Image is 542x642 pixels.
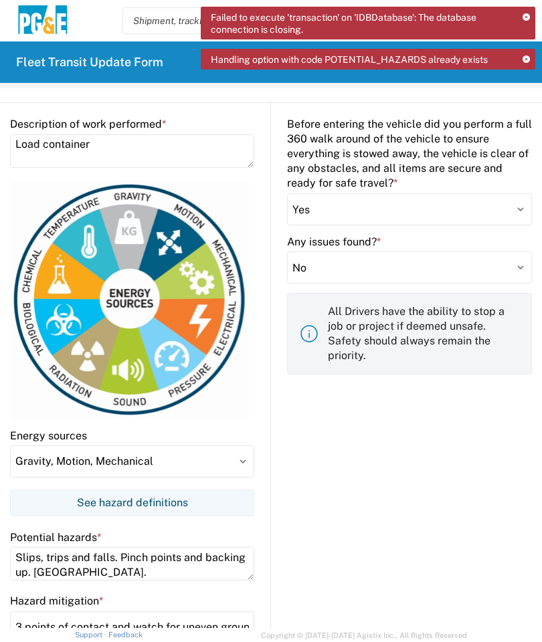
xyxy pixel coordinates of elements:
label: Energy sources [10,429,87,443]
h2: Fleet Transit Update Form [16,54,163,70]
a: Feedback [108,631,143,639]
span: Handling option with code POTENTIAL_HAZARDS already exists [211,53,488,66]
button: See hazard definitions [10,490,254,516]
span: Failed to execute 'transaction' on 'IDBDatabase': The database connection is closing. [211,11,513,35]
label: Potential hazards [10,530,101,545]
a: Support [75,631,108,639]
input: Shipment, tracking or reference number [123,8,470,33]
label: Hazard mitigation [10,594,103,609]
span: Copyright © [DATE]-[DATE] Agistix Inc., All Rights Reserved [261,629,467,641]
label: Description of work performed [10,117,166,132]
label: Before entering the vehicle did you perform a full 360 walk around of the vehicle to ensure every... [287,117,532,191]
p: All Drivers have the ability to stop a job or project if deemed unsafe. Safety should always rema... [328,304,521,363]
label: Any issues found? [287,235,381,249]
img: pge [16,5,70,37]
